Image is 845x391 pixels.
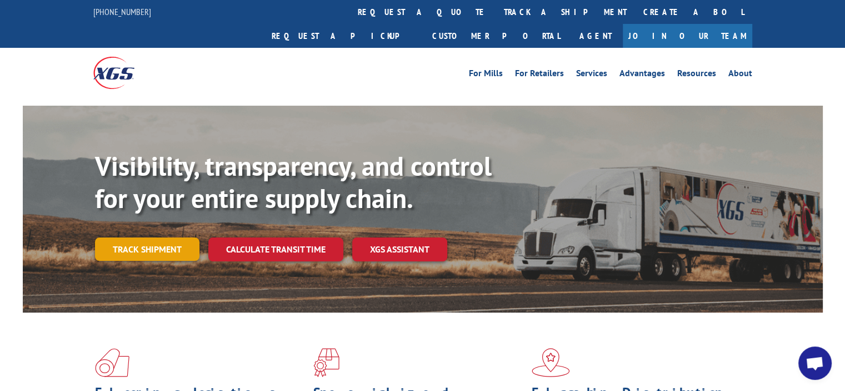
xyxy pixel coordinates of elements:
[93,6,151,17] a: [PHONE_NUMBER]
[532,348,570,377] img: xgs-icon-flagship-distribution-model-red
[798,347,832,380] a: Open chat
[95,237,199,261] a: Track shipment
[576,69,607,81] a: Services
[728,69,752,81] a: About
[95,348,129,377] img: xgs-icon-total-supply-chain-intelligence-red
[619,69,665,81] a: Advantages
[515,69,564,81] a: For Retailers
[352,237,447,261] a: XGS ASSISTANT
[677,69,716,81] a: Resources
[313,348,339,377] img: xgs-icon-focused-on-flooring-red
[95,149,492,215] b: Visibility, transparency, and control for your entire supply chain.
[424,24,568,48] a: Customer Portal
[469,69,503,81] a: For Mills
[208,237,343,261] a: Calculate transit time
[568,24,623,48] a: Agent
[263,24,424,48] a: Request a pickup
[623,24,752,48] a: Join Our Team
